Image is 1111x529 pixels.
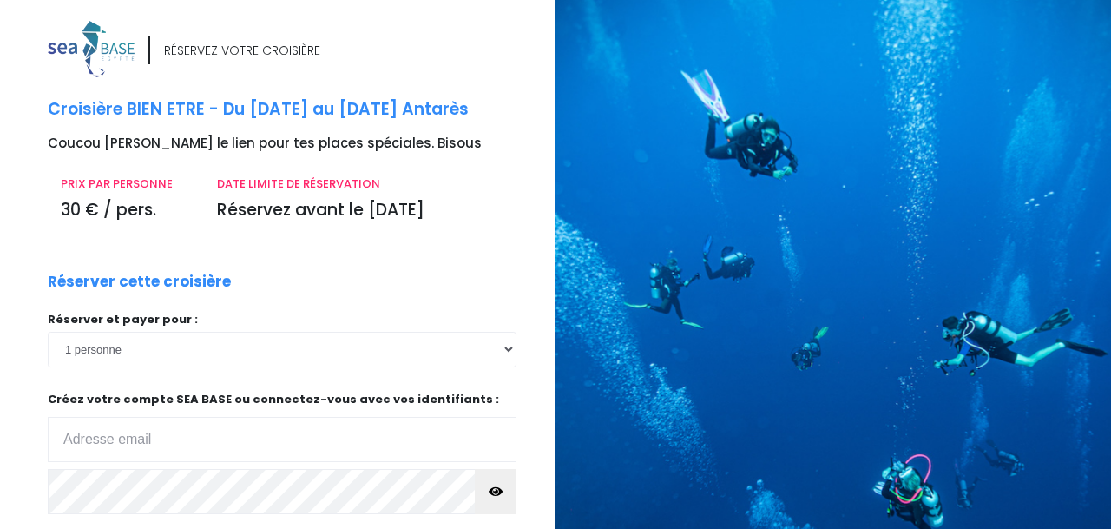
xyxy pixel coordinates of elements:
p: Réservez avant le [DATE] [217,198,503,223]
img: logo_color1.png [48,21,135,77]
input: Adresse email [48,417,516,462]
p: 30 € / pers. [61,198,191,223]
p: Créez votre compte SEA BASE ou connectez-vous avec vos identifiants : [48,391,516,463]
p: Réserver cette croisière [48,271,231,294]
p: Réserver et payer pour : [48,311,516,328]
p: Croisière BIEN ETRE - Du [DATE] au [DATE] Antarès [48,97,542,122]
div: RÉSERVEZ VOTRE CROISIÈRE [164,42,320,60]
p: DATE LIMITE DE RÉSERVATION [217,175,503,193]
p: Coucou [PERSON_NAME] le lien pour tes places spéciales. Bisous [48,134,542,154]
p: PRIX PAR PERSONNE [61,175,191,193]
